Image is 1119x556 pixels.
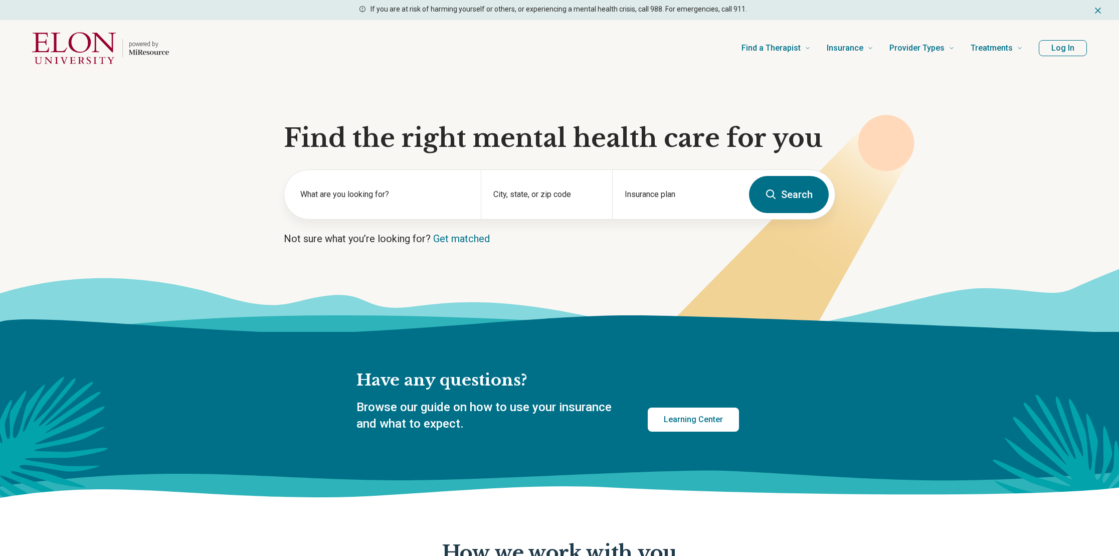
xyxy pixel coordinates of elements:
a: Home page [32,32,169,64]
span: Find a Therapist [741,41,801,55]
span: Treatments [971,41,1013,55]
button: Search [749,176,829,213]
h2: Have any questions? [356,370,739,391]
p: If you are at risk of harming yourself or others, or experiencing a mental health crisis, call 98... [370,4,747,15]
h1: Find the right mental health care for you [284,123,835,153]
button: Dismiss [1093,4,1103,16]
span: Insurance [827,41,863,55]
a: Get matched [433,233,490,245]
a: Find a Therapist [741,28,811,68]
p: Not sure what you’re looking for? [284,232,835,246]
p: Browse our guide on how to use your insurance and what to expect. [356,399,624,433]
a: Provider Types [889,28,955,68]
span: Provider Types [889,41,945,55]
button: Log In [1039,40,1087,56]
p: powered by [129,40,169,48]
a: Insurance [827,28,873,68]
a: Learning Center [648,408,739,432]
label: What are you looking for? [300,189,469,201]
a: Treatments [971,28,1023,68]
